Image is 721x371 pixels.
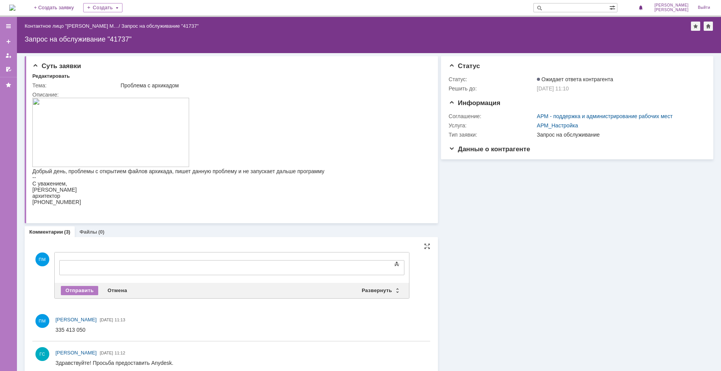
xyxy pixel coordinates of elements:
a: [PERSON_NAME] [55,316,97,324]
div: Описание: [32,92,428,98]
div: На всю страницу [424,243,430,249]
a: АРМ - поддержка и администрирование рабочих мест [537,113,673,119]
span: 11:13 [115,318,126,322]
span: [DATE] [100,318,113,322]
span: Показать панель инструментов [392,259,401,269]
span: ПМ [35,252,49,266]
a: АРМ_Настройка [537,122,578,129]
span: Информация [449,99,500,107]
a: Создать заявку [2,35,15,48]
div: Запрос на обслуживание "41737" [25,35,713,43]
img: logo [9,5,15,11]
span: [PERSON_NAME] [654,3,689,8]
a: Файлы [79,229,97,235]
span: Ожидает ответа контрагента [537,76,613,82]
span: Данные о контрагенте [449,145,530,153]
span: [PERSON_NAME] [654,8,689,12]
span: 11:12 [115,351,126,355]
div: Услуга: [449,122,535,129]
span: [PERSON_NAME] [55,317,97,323]
div: Тип заявки: [449,132,535,138]
div: Запрос на обслуживание "41737" [121,23,199,29]
div: (3) [64,229,70,235]
span: [DATE] 11:10 [537,85,569,92]
div: Соглашение: [449,113,535,119]
div: Решить до: [449,85,535,92]
span: Суть заявки [32,62,81,70]
span: [PERSON_NAME] [55,350,97,356]
div: / [25,23,121,29]
a: Мои заявки [2,49,15,62]
div: Редактировать [32,73,70,79]
span: Статус [449,62,480,70]
div: Тема: [32,82,119,89]
a: Контактное лицо "[PERSON_NAME] М… [25,23,119,29]
a: Мои согласования [2,63,15,75]
div: Проблема с архикадом [121,82,426,89]
a: Перейти на домашнюю страницу [9,5,15,11]
div: Статус: [449,76,535,82]
div: Запрос на обслуживание [537,132,702,138]
div: Добавить в избранное [691,22,700,31]
div: (0) [98,229,104,235]
a: Комментарии [29,229,63,235]
div: Создать [83,3,122,12]
div: Сделать домашней страницей [704,22,713,31]
span: [DATE] [100,351,113,355]
a: [PERSON_NAME] [55,349,97,357]
span: Расширенный поиск [609,3,617,11]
